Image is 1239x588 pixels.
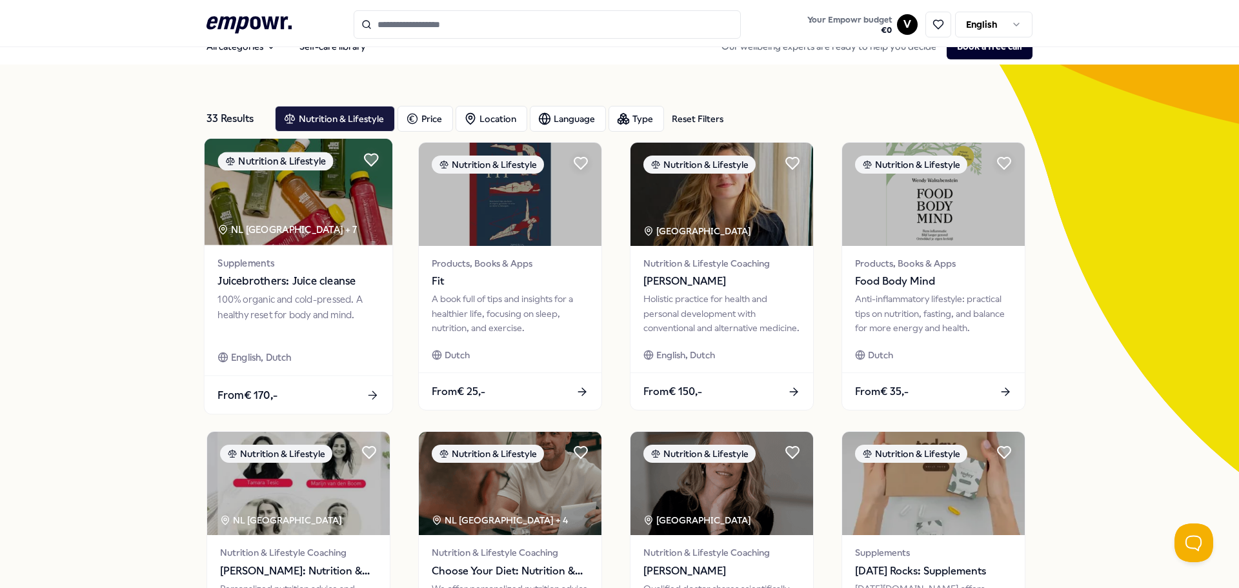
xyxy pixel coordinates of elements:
[217,256,379,270] span: Supplements
[204,138,394,415] a: package imageNutrition & LifestyleNL [GEOGRAPHIC_DATA] + 7SupplementsJuicebrothers: Juice cleanse...
[855,563,1012,580] span: [DATE] Rocks: Supplements
[643,545,800,560] span: Nutrition & Lifestyle Coaching
[432,273,589,290] span: Fit
[855,156,967,174] div: Nutrition & Lifestyle
[231,350,292,365] span: English, Dutch
[855,256,1012,270] span: Products, Books & Apps
[807,25,892,35] span: € 0
[220,563,377,580] span: [PERSON_NAME]: Nutrition & Dietetics
[643,445,756,463] div: Nutrition & Lifestyle
[205,139,392,245] img: package image
[217,292,379,337] div: 100% organic and cold-pressed. A healthy reset for body and mind.
[206,106,265,132] div: 33 Results
[432,256,589,270] span: Products, Books & Apps
[419,143,601,246] img: package image
[1174,523,1213,562] iframe: Help Scout Beacon - Open
[432,563,589,580] span: Choose Your Diet: Nutrition & Dietetics
[432,545,589,560] span: Nutrition & Lifestyle Coaching
[456,106,527,132] button: Location
[855,545,1012,560] span: Supplements
[432,156,544,174] div: Nutrition & Lifestyle
[868,348,893,362] span: Dutch
[217,273,379,290] span: Juicebrothers: Juice cleanse
[897,14,918,35] button: V
[842,432,1025,535] img: package image
[630,432,813,535] img: package image
[855,292,1012,335] div: Anti-inflammatory lifestyle: practical tips on nutrition, fasting, and balance for more energy an...
[432,445,544,463] div: Nutrition & Lifestyle
[609,106,664,132] button: Type
[802,11,897,38] a: Your Empowr budget€0
[275,106,395,132] button: Nutrition & Lifestyle
[419,432,601,535] img: package image
[643,224,753,238] div: [GEOGRAPHIC_DATA]
[220,513,344,527] div: NL [GEOGRAPHIC_DATA]
[842,143,1025,246] img: package image
[207,432,390,535] img: package image
[220,545,377,560] span: Nutrition & Lifestyle Coaching
[432,513,568,527] div: NL [GEOGRAPHIC_DATA] + 4
[432,383,485,400] span: From € 25,-
[855,383,909,400] span: From € 35,-
[217,222,357,237] div: NL [GEOGRAPHIC_DATA] + 7
[445,348,470,362] span: Dutch
[354,10,741,39] input: Search for products, categories or subcategories
[643,292,800,335] div: Holistic practice for health and personal development with conventional and alternative medicine.
[643,563,800,580] span: [PERSON_NAME]
[672,112,723,126] div: Reset Filters
[656,348,715,362] span: English, Dutch
[643,273,800,290] span: [PERSON_NAME]
[630,143,813,246] img: package image
[217,152,333,170] div: Nutrition & Lifestyle
[805,12,894,38] button: Your Empowr budget€0
[220,445,332,463] div: Nutrition & Lifestyle
[855,273,1012,290] span: Food Body Mind
[630,142,814,411] a: package imageNutrition & Lifestyle[GEOGRAPHIC_DATA] Nutrition & Lifestyle Coaching[PERSON_NAME]Ho...
[855,445,967,463] div: Nutrition & Lifestyle
[807,15,892,25] span: Your Empowr budget
[398,106,453,132] button: Price
[643,156,756,174] div: Nutrition & Lifestyle
[643,513,753,527] div: [GEOGRAPHIC_DATA]
[530,106,606,132] button: Language
[643,383,702,400] span: From € 150,-
[841,142,1025,411] a: package imageNutrition & LifestyleProducts, Books & AppsFood Body MindAnti-inflammatory lifestyle...
[643,256,800,270] span: Nutrition & Lifestyle Coaching
[217,387,277,403] span: From € 170,-
[418,142,602,411] a: package imageNutrition & LifestyleProducts, Books & AppsFitA book full of tips and insights for a...
[432,292,589,335] div: A book full of tips and insights for a healthier life, focusing on sleep, nutrition, and exercise.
